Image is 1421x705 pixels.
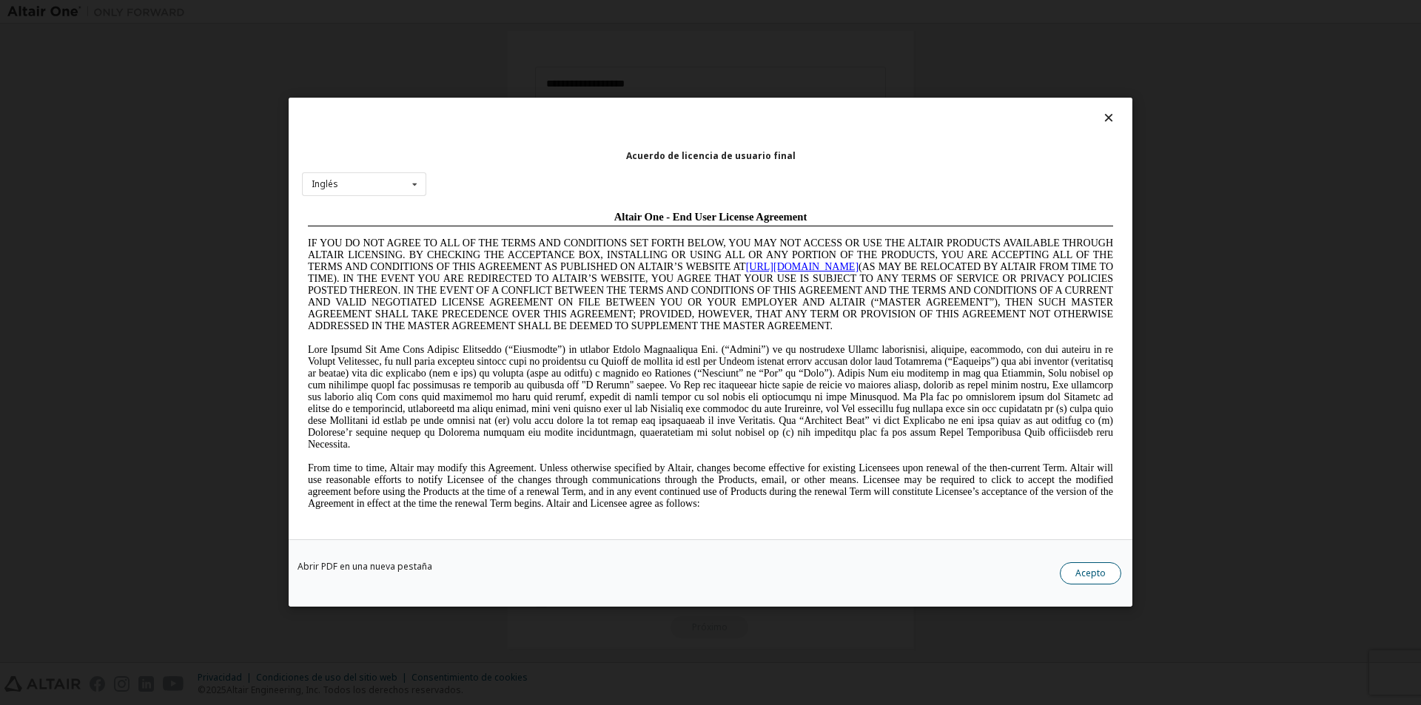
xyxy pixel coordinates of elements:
[626,149,796,162] font: Acuerdo de licencia de usuario final
[1075,567,1106,580] font: Acepto
[298,561,432,573] font: Abrir PDF en una nueva pestaña
[312,6,505,18] span: Altair One - End User License Agreement
[6,257,811,304] span: From time to time, Altair may modify this Agreement. Unless otherwise specified by Altair, change...
[312,178,338,190] font: Inglés
[1060,563,1121,585] button: Acepto
[444,56,557,67] a: [URL][DOMAIN_NAME]
[298,563,432,572] a: Abrir PDF en una nueva pestaña
[6,33,811,127] span: IF YOU DO NOT AGREE TO ALL OF THE TERMS AND CONDITIONS SET FORTH BELOW, YOU MAY NOT ACCESS OR USE...
[6,139,811,245] span: Lore Ipsumd Sit Ame Cons Adipisc Elitseddo (“Eiusmodte”) in utlabor Etdolo Magnaaliqua Eni. (“Adm...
